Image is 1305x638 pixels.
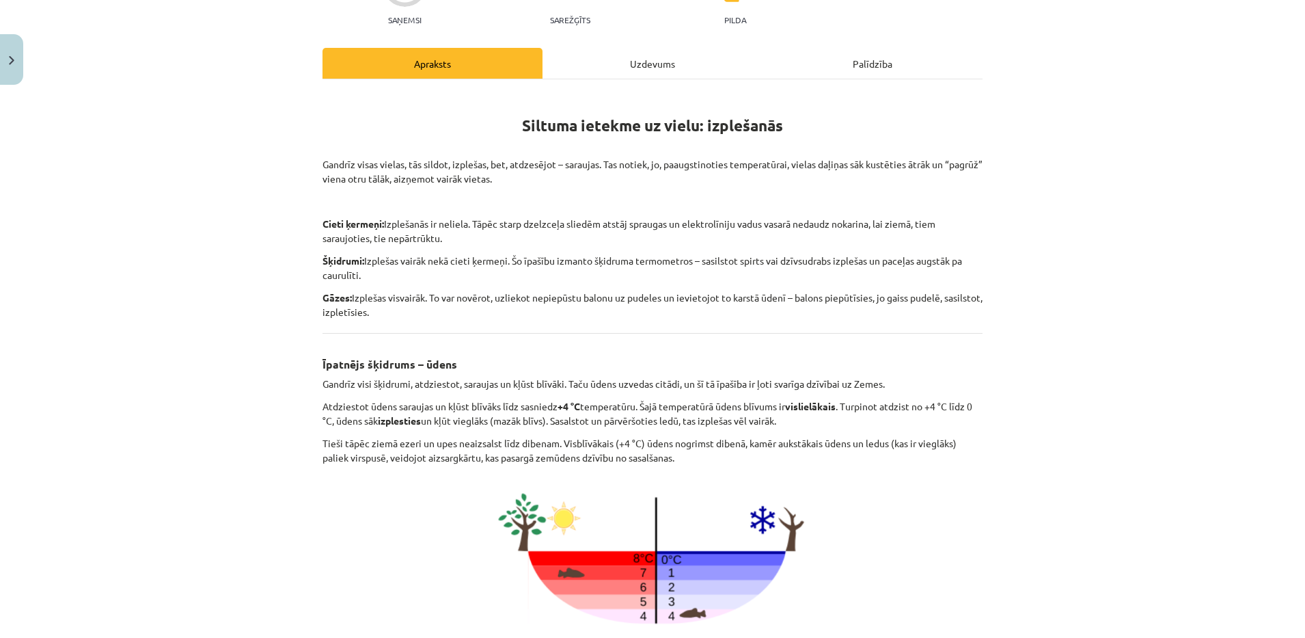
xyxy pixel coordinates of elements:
p: Izplešanās ir neliela. Tāpēc starp dzelzceļa sliedēm atstāj spraugas un elektrolīniju vadus vasar... [322,217,983,245]
p: Gandrīz visas vielas, tās sildot, izplešas, bet, atdzesējot – saraujas. Tas notiek, jo, paaugstin... [322,157,983,186]
p: Sarežģīts [550,15,590,25]
p: Atdziestot ūdens saraujas un kļūst blīvāks līdz sasniedz temperatūru. Šajā temperatūrā ūdens blīv... [322,399,983,428]
b: Gāzes: [322,291,352,304]
p: pilda [724,15,746,25]
b: +4 °C [558,400,580,412]
b: Šķidrumi: [322,254,364,267]
b: izplesties [378,414,421,427]
div: Apraksts [322,48,542,79]
p: Saņemsi [383,15,427,25]
p: Gandrīz visi šķidrumi, atdziestot, saraujas un kļūst blīvāki. Taču ūdens uzvedas citādi, un šī tā... [322,377,983,391]
div: Uzdevums [542,48,763,79]
p: Tieši tāpēc ziemā ezeri un upes neaizsalst līdz dibenam. Visblīvākais (+4 °C) ūdens nogrimst dibe... [322,436,983,465]
p: Izplešas vairāk nekā cieti ķermeņi. Šo īpašību izmanto šķidruma termometros – sasilstot spirts va... [322,254,983,282]
b: vislielākais [785,400,836,412]
p: Izplešas visvairāk. To var novērot, uzliekot nepiepūstu balonu uz pudeles un ievietojot to karstā... [322,291,983,319]
div: Palīdzība [763,48,983,79]
strong: Siltuma ietekme uz vielu: izplešanās [522,116,783,135]
b: Cieti ķermeņi: [322,217,384,230]
img: icon-close-lesson-0947bae3869378f0d4975bcd49f059093ad1ed9edebbc8119c70593378902aed.svg [9,56,14,65]
b: Īpatnējs šķidrums – ūdens [322,357,457,371]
